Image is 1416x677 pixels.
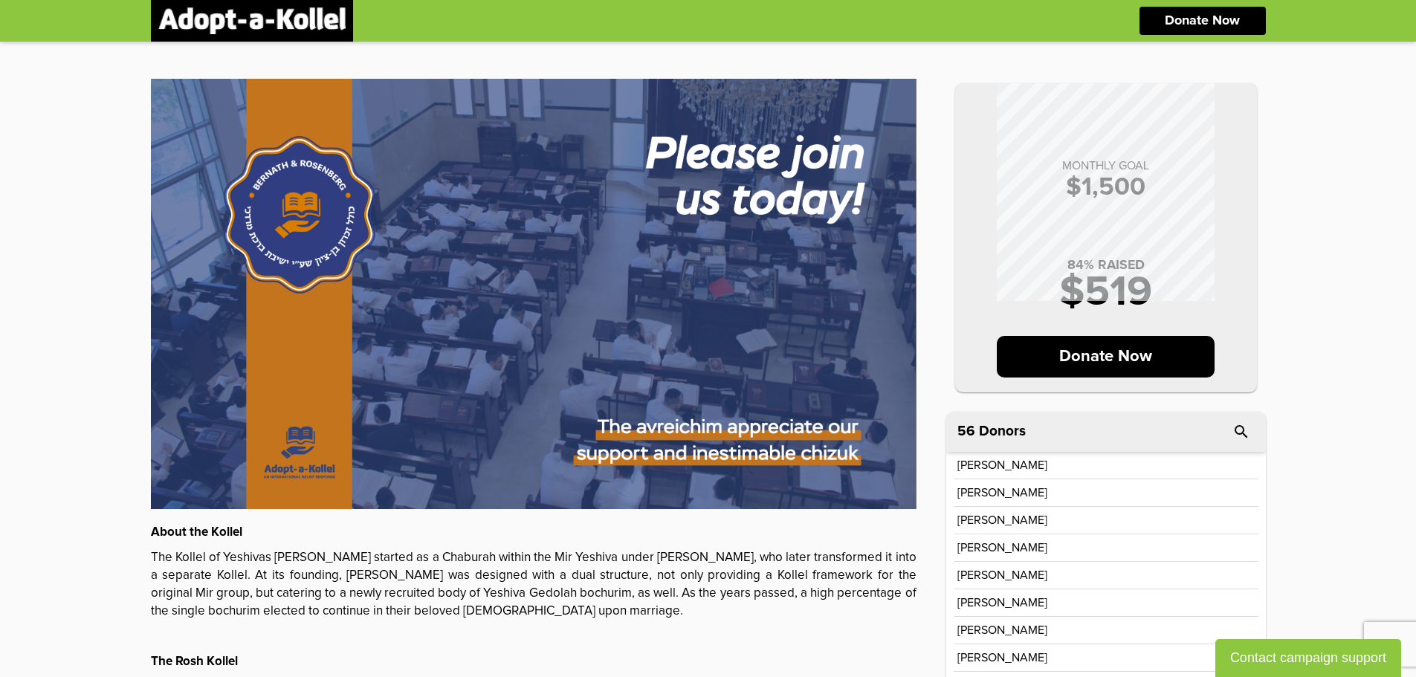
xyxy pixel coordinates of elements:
[957,652,1047,664] p: [PERSON_NAME]
[970,160,1242,172] p: MONTHLY GOAL
[970,175,1242,200] p: $
[151,655,238,668] strong: The Rosh Kollel
[1232,423,1250,441] i: search
[997,336,1215,378] p: Donate Now
[1215,639,1401,677] button: Contact campaign support
[957,424,975,438] span: 56
[1165,14,1240,27] p: Donate Now
[957,514,1047,526] p: [PERSON_NAME]
[158,7,346,34] img: logonobg.png
[957,459,1047,471] p: [PERSON_NAME]
[957,624,1047,636] p: [PERSON_NAME]
[957,487,1047,499] p: [PERSON_NAME]
[957,597,1047,609] p: [PERSON_NAME]
[151,526,242,539] strong: About the Kollel
[957,569,1047,581] p: [PERSON_NAME]
[151,549,916,621] p: The Kollel of Yeshivas [PERSON_NAME] started as a Chaburah within the Mir Yeshiva under [PERSON_N...
[957,542,1047,554] p: [PERSON_NAME]
[151,79,916,509] img: GB8inQHsaP.caqO4gp6iW.jpg
[979,424,1026,438] p: Donors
